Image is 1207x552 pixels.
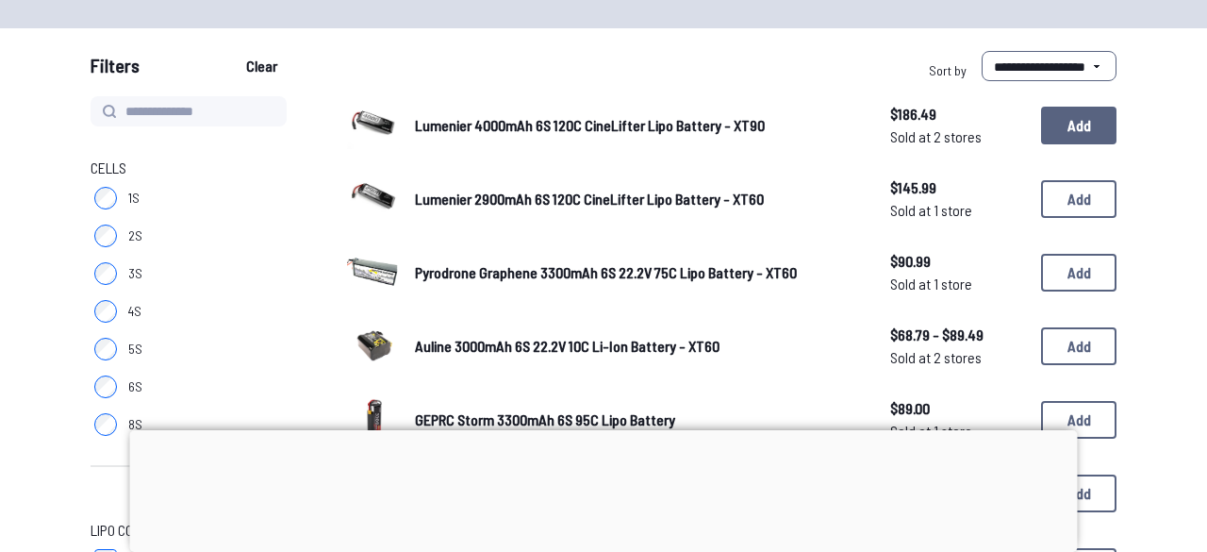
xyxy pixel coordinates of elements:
[415,263,797,281] span: Pyrodrone Graphene 3300mAh 6S 22.2V 75C Lipo Battery - XT60
[890,103,1026,125] span: $186.49
[415,410,675,428] span: GEPRC Storm 3300mAh 6S 95C Lipo Battery
[128,377,142,396] span: 6S
[94,187,117,209] input: 1S
[128,302,141,321] span: 4S
[128,226,142,245] span: 2S
[415,335,860,358] a: Auline 3000mAh 6S 22.2V 10C Li-Ion Battery - XT60
[347,391,400,449] a: image
[347,170,400,228] a: image
[890,397,1026,420] span: $89.00
[94,413,117,436] input: 8S
[94,376,117,398] input: 6S
[890,176,1026,199] span: $145.99
[890,125,1026,148] span: Sold at 2 stores
[415,114,860,137] a: Lumenier 4000mAh 6S 120C CineLifter Lipo Battery - XT90
[347,96,400,155] a: image
[1041,107,1116,144] button: Add
[128,340,142,359] span: 5S
[415,116,765,134] span: Lumenier 4000mAh 6S 120C CineLifter Lipo Battery - XT90
[347,96,400,149] img: image
[347,391,400,443] img: image
[347,170,400,223] img: image
[415,261,860,284] a: Pyrodrone Graphene 3300mAh 6S 22.2V 75C Lipo Battery - XT60
[415,188,860,210] a: Lumenier 2900mAh 6S 120C CineLifter Lipo Battery - XT60
[91,157,126,179] span: Cells
[890,420,1026,443] span: Sold at 1 store
[1041,327,1116,365] button: Add
[91,51,140,89] span: Filters
[347,243,400,296] img: image
[91,519,186,542] span: LiPo Connector
[415,337,719,355] span: Auline 3000mAh 6S 22.2V 10C Li-Ion Battery - XT60
[890,250,1026,273] span: $90.99
[929,62,967,78] span: Sort by
[347,317,400,376] a: image
[347,317,400,370] img: image
[1041,180,1116,218] button: Add
[890,346,1026,369] span: Sold at 2 stores
[415,409,860,431] a: GEPRC Storm 3300mAh 6S 95C Lipo Battery
[128,189,140,208] span: 1S
[128,415,142,434] span: 8S
[94,300,117,323] input: 4S
[94,262,117,285] input: 3S
[1041,401,1116,439] button: Add
[890,273,1026,295] span: Sold at 1 store
[128,264,142,283] span: 3S
[1041,475,1116,512] button: Add
[94,225,117,247] input: 2S
[230,51,293,81] button: Clear
[94,338,117,360] input: 5S
[890,199,1026,222] span: Sold at 1 store
[347,243,400,302] a: image
[982,51,1116,81] select: Sort by
[890,324,1026,346] span: $68.79 - $89.49
[1041,254,1116,292] button: Add
[415,190,764,208] span: Lumenier 2900mAh 6S 120C CineLifter Lipo Battery - XT60
[130,430,1078,547] iframe: Advertisement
